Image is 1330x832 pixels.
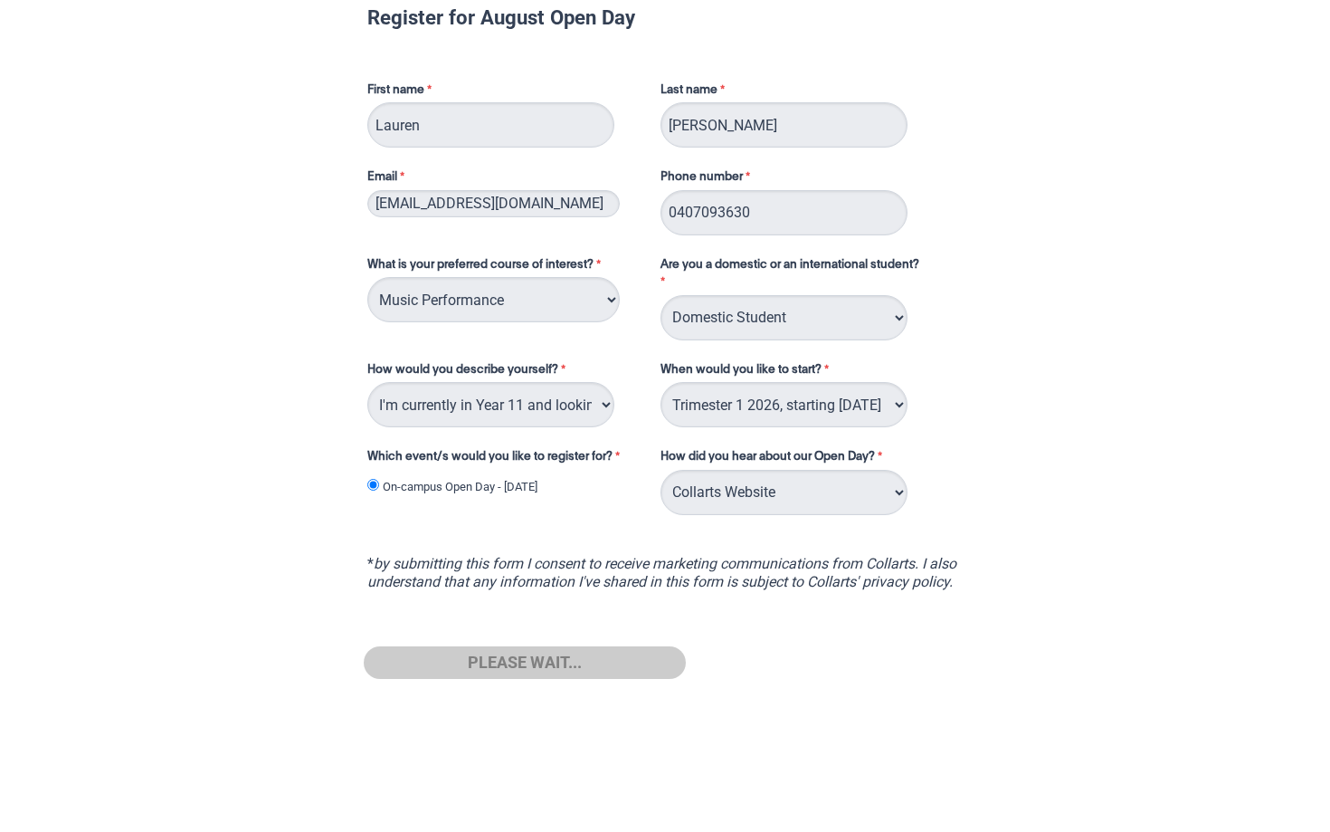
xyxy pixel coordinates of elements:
[383,478,537,496] label: On-campus Open Day - [DATE]
[367,102,614,148] input: First name
[660,470,907,515] select: How did you hear about our Open Day?
[660,448,887,470] label: How did you hear about our Open Day?
[367,448,642,470] label: Which event/s would you like to register for?
[660,382,907,427] select: When would you like to start?
[364,646,686,679] input: Please wait...
[660,168,755,190] label: Phone number
[367,256,642,278] label: What is your preferred course of interest?
[660,81,729,103] label: Last name
[367,361,642,383] label: How would you describe yourself?
[367,8,963,26] h1: Register for August Open Day
[660,259,919,271] span: Are you a domestic or an international student?
[367,168,642,190] label: Email
[660,102,907,148] input: Last name
[660,361,948,383] label: When would you like to start?
[367,555,956,590] i: by submitting this form I consent to receive marketing communications from Collarts. I also under...
[660,295,907,340] select: Are you a domestic or an international student?
[660,190,907,235] input: Phone number
[367,382,614,427] select: How would you describe yourself?
[367,81,642,103] label: First name
[367,190,620,217] input: Email
[367,277,620,322] select: What is your preferred course of interest?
